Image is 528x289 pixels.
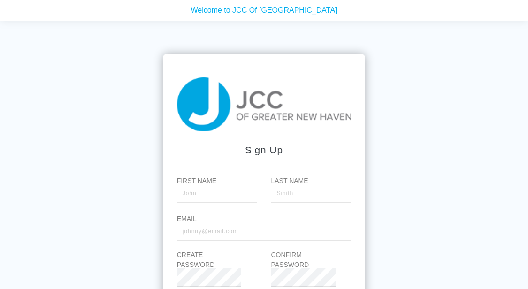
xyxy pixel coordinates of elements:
[177,184,257,203] input: John
[177,214,352,224] label: Email
[177,77,352,131] img: taiji-logo.png
[177,250,241,270] label: Create Password
[7,2,521,14] p: Welcome to JCC Of [GEOGRAPHIC_DATA]
[271,176,352,186] label: Last Name
[271,184,352,203] input: Smith
[177,176,257,186] label: First Name
[177,222,352,241] input: johnny@email.com
[271,250,335,270] label: Confirm Password
[177,143,352,157] div: Sign up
